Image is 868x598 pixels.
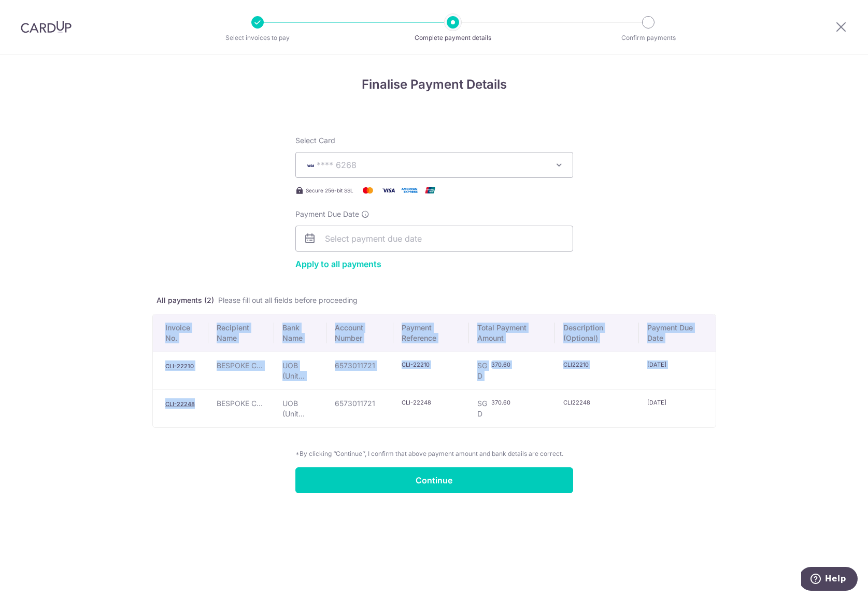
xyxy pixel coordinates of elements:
p: Select invoices to pay [219,33,296,43]
a: Apply to all payments [295,259,381,269]
iframe: Opens a widget where you can find more information [801,567,858,593]
th: Payment Due Date [639,314,716,352]
img: CardUp [21,21,72,33]
th: Description (Optional) [555,314,639,352]
span: Payment Due Date [295,209,359,219]
img: UnionPay [420,184,440,197]
img: VISA [304,162,317,169]
input: Description [563,398,601,407]
p: Complete payment details [415,33,491,43]
span: Please fill out all fields before proceeding [218,296,358,304]
input: DD/MM/YYYY [647,398,685,407]
span: 6573011721 [335,361,375,370]
img: Visa [378,184,399,197]
h4: Finalise Payment Details [152,75,716,94]
input: Continue [295,467,573,493]
th: Recipient Name [208,314,274,352]
span: *By clicking ‘’Continue’’, I confirm that above payment amount and bank details are correct. [295,449,573,459]
p: Confirm payments [610,33,687,43]
span: SGD [477,360,490,381]
th: Bank Name [274,314,326,352]
th: Account Number [326,314,393,352]
th: Total Payment Amount [469,314,555,352]
input: DD/MM/YYYY [647,360,685,369]
p: All payments (2) [152,283,716,305]
span: BESPOKE C... [217,361,263,370]
label: Select Card [295,135,335,146]
span: BESPOKE C... [217,399,263,408]
span: UOB (Unit... [282,361,305,380]
th: Payment Reference [393,314,469,352]
img: American Express [399,184,420,197]
span: SGD [477,398,490,419]
span: Secure 256-bit SSL [306,186,353,194]
span: UOB (Unit... [282,399,305,418]
a: CLI-22210 [165,363,194,370]
img: Mastercard [358,184,378,197]
th: Invoice No. [153,314,209,352]
input: Description [563,360,601,369]
input: Payment reference [402,398,439,407]
a: CLI-22248 [165,400,195,408]
input: Payment reference [402,360,439,369]
span: 6573011721 [335,399,375,408]
input: Select payment due date [295,226,573,252]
